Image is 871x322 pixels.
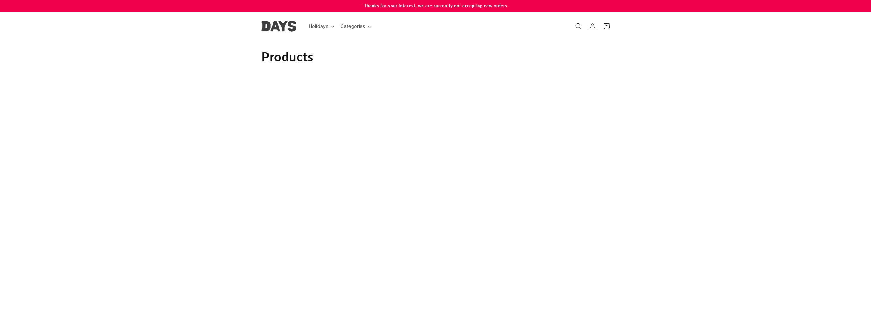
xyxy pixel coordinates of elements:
[305,20,337,33] summary: Holidays
[309,23,329,29] span: Holidays
[337,20,373,33] summary: Categories
[341,23,365,29] span: Categories
[261,48,610,65] h1: Products
[261,21,296,32] img: Days United
[572,19,586,33] summary: Search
